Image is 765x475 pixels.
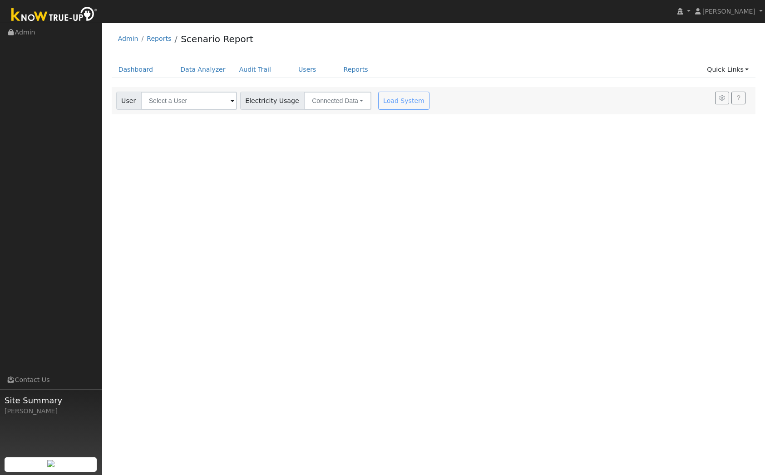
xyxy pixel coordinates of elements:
[232,61,278,78] a: Audit Trail
[702,8,755,15] span: [PERSON_NAME]
[700,61,755,78] a: Quick Links
[181,34,253,44] a: Scenario Report
[112,61,160,78] a: Dashboard
[731,92,745,104] a: Help Link
[304,92,371,110] button: Connected Data
[715,92,729,104] button: Settings
[118,35,138,42] a: Admin
[5,406,97,416] div: [PERSON_NAME]
[7,5,102,25] img: Know True-Up
[291,61,323,78] a: Users
[116,92,141,110] span: User
[141,92,237,110] input: Select a User
[5,394,97,406] span: Site Summary
[173,61,232,78] a: Data Analyzer
[337,61,375,78] a: Reports
[147,35,171,42] a: Reports
[47,460,54,467] img: retrieve
[240,92,304,110] span: Electricity Usage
